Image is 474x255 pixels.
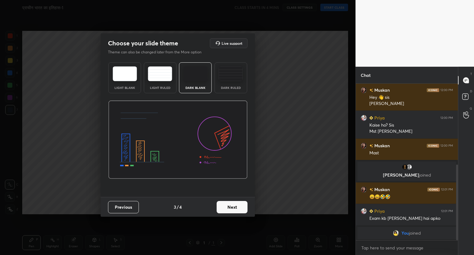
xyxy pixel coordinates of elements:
p: T [470,72,472,76]
img: 71d8e244de714e35a7bcb41070033b2f.jpg [361,186,367,193]
img: lightRuledTheme.5fabf969.svg [148,66,172,81]
div: Exam kb [PERSON_NAME] hai apko [369,215,453,222]
div: Light Blank [112,86,137,89]
button: Next [217,201,247,213]
h6: Priya [373,208,385,214]
h5: Live support [222,41,242,45]
div: Kaise ho? Sis [369,122,453,128]
h2: Choose your slide theme [108,39,178,47]
img: b7ff81f82511446cb470fc7d5bf18fca.jpg [393,230,399,236]
div: Mst [PERSON_NAME] [369,128,453,135]
p: D [470,89,472,94]
div: Mast [369,150,453,156]
h6: Muskan [373,186,390,193]
img: no-rating-badge.077c3623.svg [369,89,373,92]
div: 12:01 PM [441,209,453,213]
img: no-rating-badge.077c3623.svg [369,144,373,148]
h4: 3 [174,204,176,210]
div: [PERSON_NAME] [369,101,453,107]
img: darkThemeBanner.d06ce4a2.svg [108,101,247,179]
img: iconic-dark.1390631f.png [427,144,439,148]
img: lightTheme.e5ed3b09.svg [113,66,137,81]
img: iconic-dark.1390631f.png [427,188,440,191]
div: Light Ruled [148,86,173,89]
p: G [470,106,472,111]
h4: 4 [179,204,182,210]
p: Chat [356,67,376,83]
p: [PERSON_NAME] [361,173,453,178]
div: 12:01 PM [441,188,453,191]
div: Dark Ruled [218,86,243,89]
span: joined [419,172,431,178]
img: iconic-dark.1390631f.png [427,88,439,92]
div: Dark Blank [183,86,208,89]
span: You [401,231,409,236]
div: 12:00 PM [440,88,453,92]
div: grid [356,84,458,240]
button: Previous [108,201,139,213]
h6: Muskan [373,87,390,93]
img: 69b6f115cb7f41049eca34ecf6b18dd5.jpg [361,208,367,214]
p: Theme can also be changed later from the More option [108,49,208,55]
img: default.png [406,164,412,170]
img: 71d8e244de714e35a7bcb41070033b2f.jpg [361,87,367,93]
img: 274c62d563bc401a9eda1ac430d7fae8.jpg [402,164,408,170]
h6: Muskan [373,142,390,149]
div: 12:00 PM [440,144,453,148]
h6: Priya [373,115,385,121]
img: 71d8e244de714e35a7bcb41070033b2f.jpg [361,143,367,149]
img: Learner_Badge_beginner_1_8b307cf2a0.svg [369,209,373,213]
img: darkTheme.f0cc69e5.svg [183,66,208,81]
img: darkRuledTheme.de295e13.svg [218,66,243,81]
img: no-rating-badge.077c3623.svg [369,188,373,191]
div: Hey 👋 sis [369,94,453,101]
img: 69b6f115cb7f41049eca34ecf6b18dd5.jpg [361,115,367,121]
h4: / [177,204,179,210]
img: Learner_Badge_beginner_1_8b307cf2a0.svg [369,116,373,120]
span: joined [409,231,421,236]
div: 12:00 PM [440,116,453,120]
div: 😄😄🤣🤣 [369,194,453,200]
